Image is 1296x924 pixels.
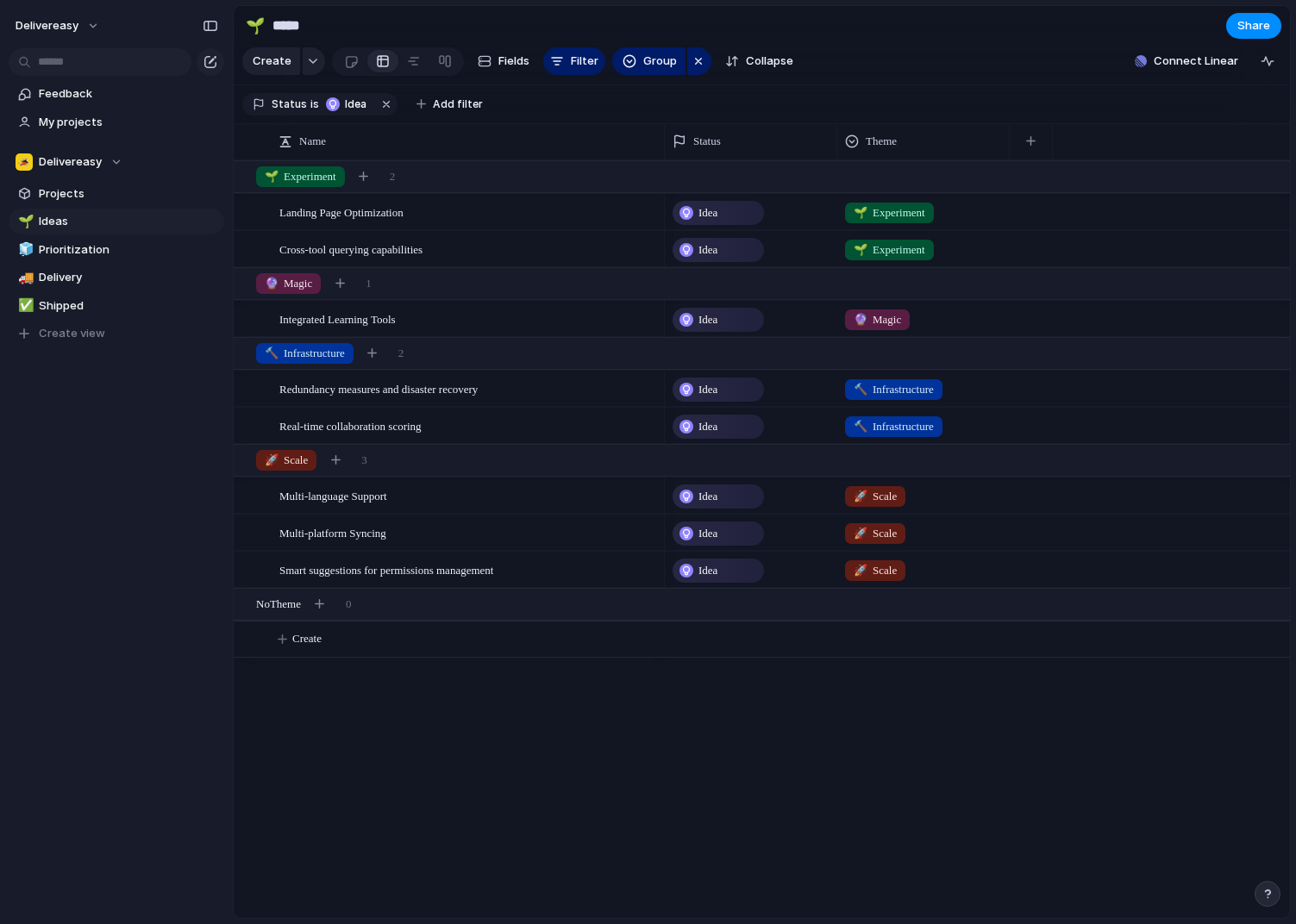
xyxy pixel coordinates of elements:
div: ✅ [18,296,30,315]
span: Create [292,630,322,647]
span: Multi-platform Syncing [279,522,386,542]
span: No Theme [256,596,301,613]
span: Landing Page Optimization [279,202,404,222]
button: is [307,95,322,114]
button: Group [612,47,686,75]
span: Idea [698,241,717,259]
span: 2 [390,168,396,185]
button: 🌱 [16,213,33,230]
a: Projects [9,181,224,207]
span: Scale [854,525,897,542]
span: is [310,97,319,112]
span: My projects [39,114,218,131]
button: Connect Linear [1128,48,1245,74]
span: Idea [698,204,717,222]
span: Scale [854,488,897,505]
div: 🌱 [246,14,265,37]
span: 🌱 [854,206,867,219]
span: Idea [698,562,717,579]
a: 🌱Ideas [9,209,224,234]
span: Multi-language Support [279,485,387,505]
span: Shipped [39,297,218,315]
span: Redundancy measures and disaster recovery [279,378,478,398]
div: 🧊 [18,240,30,259]
button: Add filter [406,92,493,116]
span: Cross-tool querying capabilities [279,239,423,259]
span: Group [643,53,677,70]
span: Experiment [265,168,336,185]
span: Scale [265,452,308,469]
span: Feedback [39,85,218,103]
a: Feedback [9,81,224,107]
a: 🧊Prioritization [9,237,224,263]
span: Magic [265,275,312,292]
span: 🔨 [854,420,867,433]
span: Real-time collaboration scoring [279,415,422,435]
span: 1 [366,275,372,292]
button: Idea [321,95,375,114]
span: Share [1237,17,1270,34]
span: Magic [854,311,901,328]
button: Create view [9,321,224,346]
span: Connect Linear [1154,53,1238,70]
span: 🚀 [854,490,867,503]
span: Delivery [39,269,218,286]
span: Filter [571,53,598,70]
span: 🚀 [854,564,867,577]
span: Name [299,133,326,150]
span: 2 [398,345,404,362]
span: Add filter [433,97,483,112]
span: Create view [39,325,105,342]
span: Experiment [854,241,925,259]
button: Delivereasy [9,149,224,175]
span: Idea [698,381,717,398]
span: 🔮 [854,313,867,326]
span: 🔨 [854,383,867,396]
span: Create [253,53,291,70]
span: Projects [39,185,218,203]
button: Share [1226,13,1281,39]
span: 🌱 [854,243,867,256]
a: 🚚Delivery [9,265,224,290]
span: Delivereasy [39,153,102,171]
button: Filter [543,47,605,75]
span: Integrated Learning Tools [279,309,396,328]
span: Smart suggestions for permissions management [279,559,493,579]
span: Idea [698,418,717,435]
span: Infrastructure [265,345,345,362]
span: Idea [698,311,717,328]
div: 🚚 [18,268,30,288]
span: Theme [866,133,897,150]
span: Scale [854,562,897,579]
span: Status [693,133,721,150]
span: Idea [345,97,370,112]
button: Create [242,47,300,75]
span: 0 [346,596,352,613]
span: Status [272,97,307,112]
span: 🚀 [854,527,867,540]
a: My projects [9,109,224,135]
div: 🌱 [18,212,30,232]
span: Collapse [746,53,793,70]
span: Prioritization [39,241,218,259]
span: Idea [698,488,717,505]
span: Idea [698,525,717,542]
span: 🚀 [265,453,279,466]
button: 🌱 [241,12,269,40]
span: Experiment [854,204,925,222]
button: 🚚 [16,269,33,286]
a: ✅Shipped [9,293,224,319]
span: Delivereasy [16,17,78,34]
span: 3 [361,452,367,469]
span: 🔮 [265,277,279,290]
span: Infrastructure [854,381,934,398]
button: ✅ [16,297,33,315]
button: Delivereasy [8,12,109,40]
span: Ideas [39,213,218,230]
span: Fields [498,53,529,70]
button: Collapse [718,47,800,75]
span: 🌱 [265,170,279,183]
